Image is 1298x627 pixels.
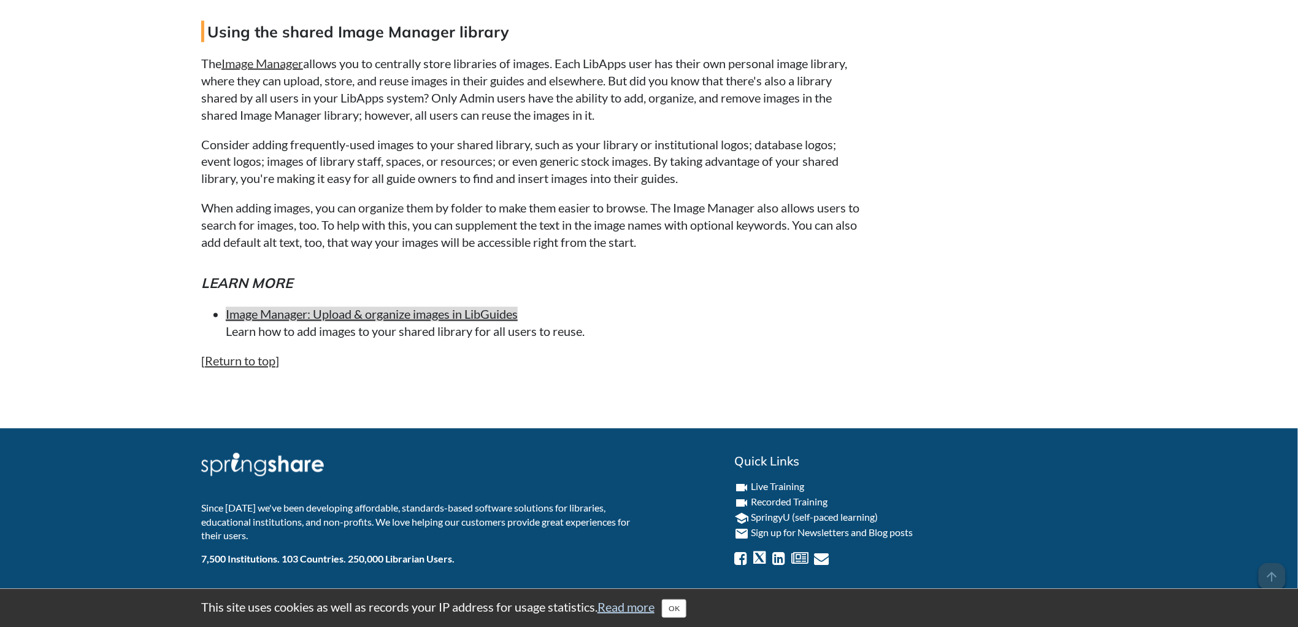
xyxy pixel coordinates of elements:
i: videocam [734,481,749,496]
div: This site uses cookies as well as records your IP address for usage statistics. [189,598,1109,618]
p: Consider adding frequently-used images to your shared library, such as your library or institutio... [201,136,864,187]
li: Learn how to add images to your shared library for all users to reuse. [226,306,864,340]
i: videocam [734,496,749,511]
h4: Using the shared Image Manager library [201,21,864,42]
a: Image Manager [221,56,303,71]
p: Since [DATE] we've been developing affordable, standards-based software solutions for libraries, ... [201,502,640,543]
button: Close [662,599,686,618]
a: Read more [597,599,655,614]
a: Sign up for Newsletters and Blog posts [751,527,913,539]
i: email [734,527,749,542]
p: [ ] [201,352,864,370]
i: school [734,512,749,526]
h2: Quick Links [734,453,1097,470]
p: When adding images, you can organize them by folder to make them easier to browse. The Image Mana... [201,200,864,251]
a: Return to top [205,354,275,368]
a: arrow_upward [1259,564,1286,579]
h5: Learn more [201,274,864,294]
a: Live Training [751,481,804,493]
span: arrow_upward [1259,563,1286,590]
a: Recorded Training [751,496,828,508]
p: The allows you to centrally store libraries of images. Each LibApps user has their own personal i... [201,55,864,123]
b: 7,500 Institutions. 103 Countries. 250,000 Librarian Users. [201,553,455,565]
a: SpringyU (self-paced learning) [751,512,878,523]
img: Springshare [201,453,324,477]
a: Image Manager: Upload & organize images in LibGuides [226,307,518,322]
